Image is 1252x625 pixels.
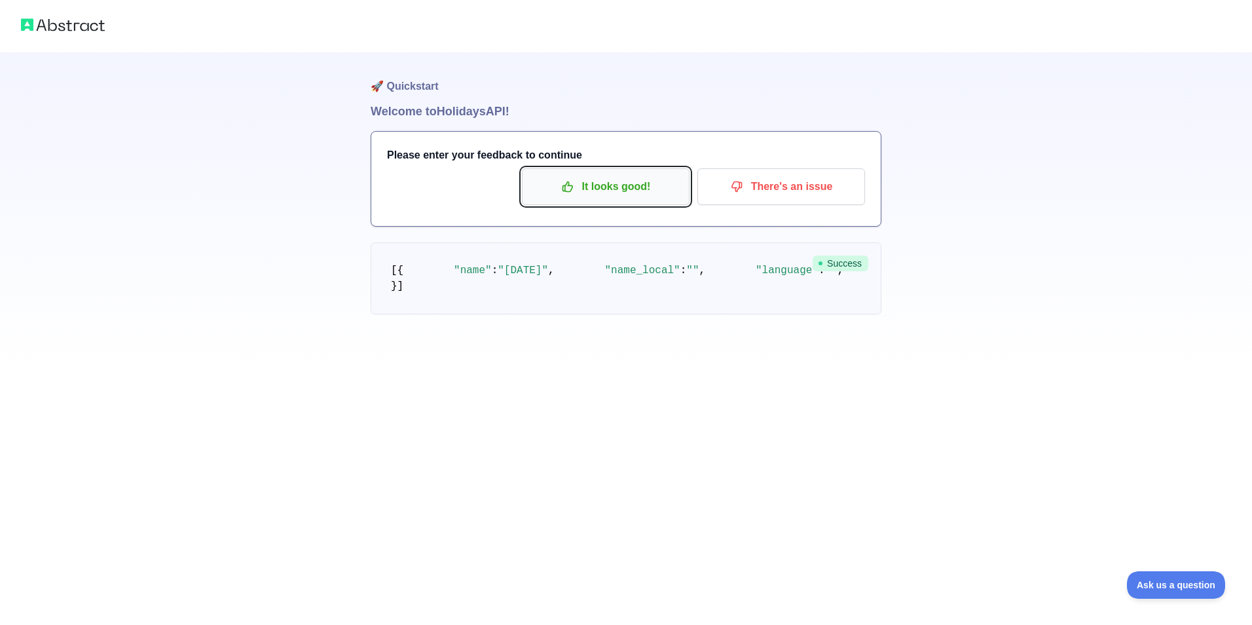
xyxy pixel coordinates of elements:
span: "name" [454,265,492,276]
h3: Please enter your feedback to continue [387,147,865,163]
iframe: Toggle Customer Support [1127,571,1226,599]
p: There's an issue [707,176,855,198]
button: There's an issue [697,168,865,205]
h1: 🚀 Quickstart [371,52,881,102]
span: , [548,265,555,276]
h1: Welcome to Holidays API! [371,102,881,121]
span: "language" [756,265,819,276]
span: "name_local" [604,265,680,276]
span: : [492,265,498,276]
span: [ [391,265,397,276]
p: It looks good! [532,176,680,198]
span: : [680,265,687,276]
span: , [699,265,706,276]
img: Abstract logo [21,16,105,34]
button: It looks good! [522,168,690,205]
span: Success [813,256,868,271]
span: "[DATE]" [498,265,548,276]
span: "" [686,265,699,276]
